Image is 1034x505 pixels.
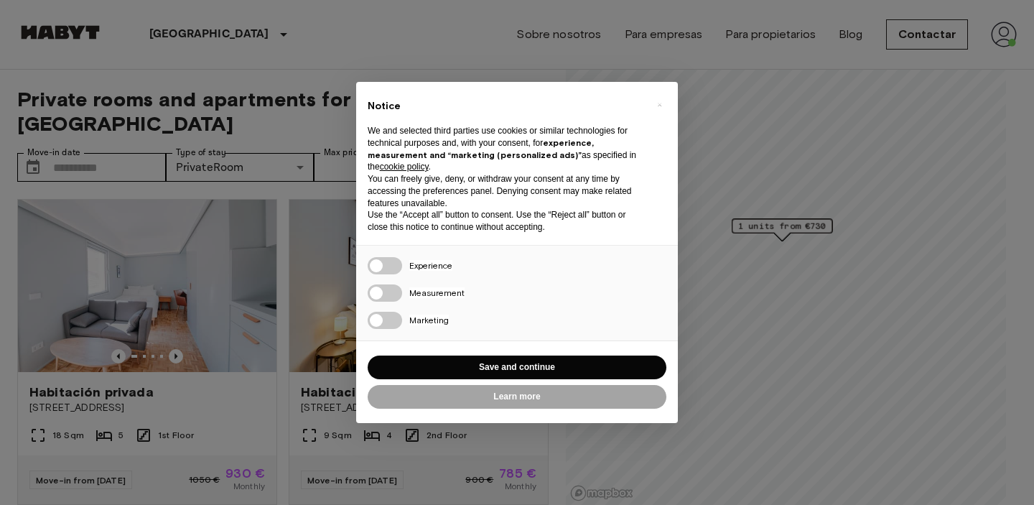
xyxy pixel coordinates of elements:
[368,99,643,113] h2: Notice
[409,315,449,325] span: Marketing
[648,93,671,116] button: Close this notice
[409,287,465,298] span: Measurement
[368,356,666,379] button: Save and continue
[368,137,594,160] strong: experience, measurement and “marketing (personalized ads)”
[368,385,666,409] button: Learn more
[368,209,643,233] p: Use the “Accept all” button to consent. Use the “Reject all” button or close this notice to conti...
[368,125,643,173] p: We and selected third parties use cookies or similar technologies for technical purposes and, wit...
[380,162,429,172] a: cookie policy
[409,260,452,271] span: Experience
[368,173,643,209] p: You can freely give, deny, or withdraw your consent at any time by accessing the preferences pane...
[657,96,662,113] span: ×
